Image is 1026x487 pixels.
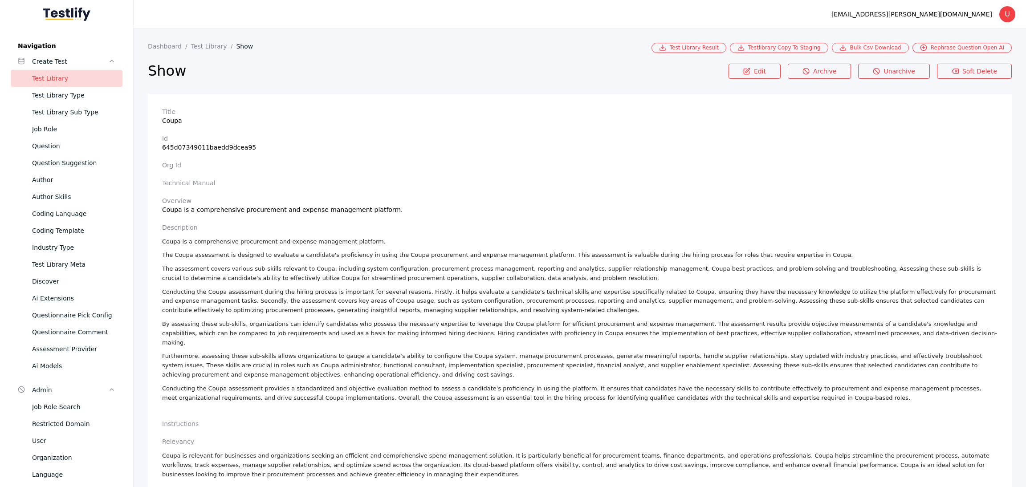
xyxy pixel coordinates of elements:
a: Assessment Provider [11,341,122,357]
div: Assessment Provider [32,344,115,354]
p: Coupa is relevant for businesses and organizations seeking an efficient and comprehensive spend m... [162,451,997,479]
div: Questionnaire Comment [32,327,115,337]
h2: Show [148,62,729,80]
a: Industry Type [11,239,122,256]
a: Author [11,171,122,188]
div: Author [32,175,115,185]
div: Author Skills [32,191,115,202]
a: Test Library Sub Type [11,104,122,121]
label: relevancy [162,438,997,445]
a: Dashboard [148,43,191,50]
div: Discover [32,276,115,287]
a: Test Library [11,70,122,87]
a: Restricted Domain [11,415,122,432]
a: Edit [729,64,781,79]
a: Question Suggestion [11,154,122,171]
a: Test Library Meta [11,256,122,273]
a: Questionnaire Pick Config [11,307,122,324]
label: Overview [162,197,997,204]
div: Industry Type [32,242,115,253]
label: Id [162,135,997,142]
div: Question Suggestion [32,158,115,168]
div: Ai Extensions [32,293,115,304]
label: Org Id [162,162,997,169]
a: Soft Delete [937,64,1012,79]
a: Rephrase Question Open AI [912,43,1012,53]
p: The assessment covers various sub-skills relevant to Coupa, including system configuration, procu... [162,264,997,283]
a: Question [11,138,122,154]
a: Coding Template [11,222,122,239]
div: Ai Models [32,361,115,371]
div: Job Role Search [32,402,115,412]
div: Create Test [32,56,108,67]
a: Job Role Search [11,398,122,415]
label: description [162,224,997,231]
a: Test Library [191,43,236,50]
a: Ai Extensions [11,290,122,307]
label: Title [162,108,997,115]
div: [EMAIL_ADDRESS][PERSON_NAME][DOMAIN_NAME] [831,9,992,20]
p: Furthermore, assessing these sub-skills allows organizations to gauge a candidate's ability to co... [162,352,997,379]
p: Conducting the Coupa assessment during the hiring process is important for several reasons. First... [162,288,997,315]
a: Language [11,466,122,483]
a: Archive [788,64,851,79]
img: Testlify - Backoffice [43,7,90,21]
a: Coding Language [11,205,122,222]
a: Test Library Type [11,87,122,104]
label: Instructions [162,420,997,427]
div: Restricted Domain [32,418,115,429]
div: Questionnaire Pick Config [32,310,115,321]
div: Test Library Sub Type [32,107,115,118]
p: Conducting the Coupa assessment provides a standardized and objective evaluation method to assess... [162,384,997,403]
div: Test Library Meta [32,259,115,270]
p: The Coupa assessment is designed to evaluate a candidate's proficiency in using the Coupa procure... [162,251,997,260]
div: Language [32,469,115,480]
div: Test Library Type [32,90,115,101]
div: Admin [32,385,108,395]
a: Discover [11,273,122,290]
p: By assessing these sub-skills, organizations can identify candidates who possess the necessary ex... [162,320,997,347]
section: Coupa [162,108,997,124]
a: Organization [11,449,122,466]
div: User [32,435,115,446]
div: Coding Language [32,208,115,219]
a: Show [236,43,260,50]
a: Unarchive [858,64,930,79]
label: Navigation [11,42,122,49]
div: Question [32,141,115,151]
a: Test Library Result [651,43,726,53]
a: Job Role [11,121,122,138]
div: Test Library [32,73,115,84]
div: Coding Template [32,225,115,236]
a: Testlibrary Copy To Staging [730,43,828,53]
label: Technical Manual [162,179,997,187]
a: User [11,432,122,449]
div: Job Role [32,124,115,134]
section: Coupa is a comprehensive procurement and expense management platform. [162,197,997,213]
p: Coupa is a comprehensive procurement and expense management platform. [162,237,997,247]
a: Ai Models [11,357,122,374]
section: 645d07349011baedd9dcea95 [162,135,997,151]
a: Questionnaire Comment [11,324,122,341]
div: Organization [32,452,115,463]
div: U [999,6,1015,22]
a: Author Skills [11,188,122,205]
a: Bulk Csv Download [832,43,909,53]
